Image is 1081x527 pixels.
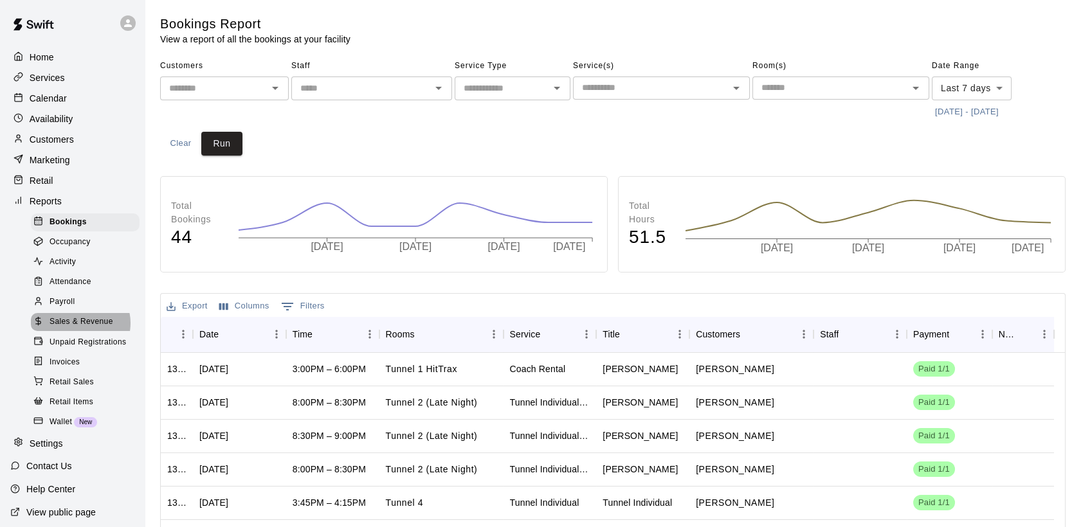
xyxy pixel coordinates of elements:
div: Sales & Revenue [31,313,140,331]
p: Customers [30,133,74,146]
button: Export [163,296,211,316]
button: Sort [949,325,967,343]
div: Staff [820,316,839,352]
a: Occupancy [31,232,145,252]
div: Bookings [31,213,140,231]
button: Sort [839,325,857,343]
button: Sort [740,325,758,343]
a: Bookings [31,212,145,232]
tspan: [DATE] [488,241,520,252]
div: Marketing [10,150,134,170]
button: Menu [174,325,193,344]
span: Wallet [50,416,72,429]
div: Date [193,316,286,352]
button: Menu [670,325,689,344]
p: Tunnel 1 HitTrax [386,362,457,376]
span: Paid 1/1 [913,463,955,476]
div: 3:00PM – 6:00PM [293,362,366,375]
div: Attendance [31,273,140,291]
div: Tue, Aug 19, 2025 [199,496,228,509]
span: Service(s) [573,56,750,76]
p: Calendar [30,92,67,105]
tspan: [DATE] [1012,242,1044,253]
button: Menu [484,325,504,344]
div: Date [199,316,219,352]
div: WalletNew [31,413,140,431]
div: Wed, Aug 20, 2025 [199,362,228,375]
p: Services [30,71,65,84]
a: Invoices [31,352,145,372]
h4: 51.5 [629,226,672,249]
p: Will Parilo [696,396,774,409]
div: 8:30PM – 9:00PM [293,429,366,442]
h5: Bookings Report [160,15,350,33]
button: Open [907,79,925,97]
p: Tunnel 2 (Late Night) [386,429,478,443]
div: Unpaid Registrations [31,334,140,352]
div: 1336015 [167,496,186,509]
a: Sales & Revenue [31,312,145,332]
span: Attendance [50,276,91,289]
a: Attendance [31,272,145,292]
div: Daniel Nishijima [603,463,678,476]
span: Paid 1/1 [913,363,955,375]
button: [DATE] - [DATE] [932,102,1002,122]
p: Settings [30,437,63,450]
p: Help Center [26,483,75,496]
div: 1336168 [167,429,186,442]
span: Room(s) [752,56,929,76]
tspan: [DATE] [399,241,431,252]
div: Last 7 days [932,76,1012,100]
button: Open [727,79,745,97]
div: 1338551 [167,362,186,375]
button: Clear [160,132,201,156]
a: Customers [10,130,134,149]
div: Tue, Aug 19, 2025 [199,463,228,476]
div: Payment [913,316,949,352]
span: Bookings [50,216,87,229]
button: Sort [167,325,185,343]
div: Service [504,316,597,352]
div: Staff [813,316,907,352]
span: Occupancy [50,236,91,249]
button: Sort [540,325,558,343]
button: Open [266,79,284,97]
button: Sort [313,325,331,343]
a: Unpaid Registrations [31,332,145,352]
p: Contact Us [26,460,72,472]
a: Retail [10,171,134,190]
span: Paid 1/1 [913,497,955,509]
button: Run [201,132,242,156]
p: Home [30,51,54,64]
tspan: [DATE] [761,242,793,253]
div: 1337410 [167,396,186,409]
span: Date Range [932,56,1044,76]
span: Retail Items [50,396,93,409]
div: Time [286,316,379,352]
div: Tunnel Individual [510,496,579,509]
a: Settings [10,434,134,453]
p: Reports [30,195,62,208]
div: Notes [999,316,1017,352]
div: Retail Items [31,393,140,411]
span: Activity [50,256,76,269]
div: Alec Smith [603,362,678,375]
a: Availability [10,109,134,129]
a: Calendar [10,89,134,108]
div: Chris Parilo [603,396,678,409]
tspan: [DATE] [554,241,586,252]
button: Menu [267,325,286,344]
button: Select columns [216,296,273,316]
span: Invoices [50,356,80,369]
div: Tue, Aug 19, 2025 [199,429,228,442]
a: Services [10,68,134,87]
div: Invoices [31,353,140,371]
span: Customers [160,56,289,76]
div: 8:00PM – 8:30PM [293,396,366,409]
div: Tunnel Individual [603,496,672,509]
tspan: [DATE] [943,242,976,253]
